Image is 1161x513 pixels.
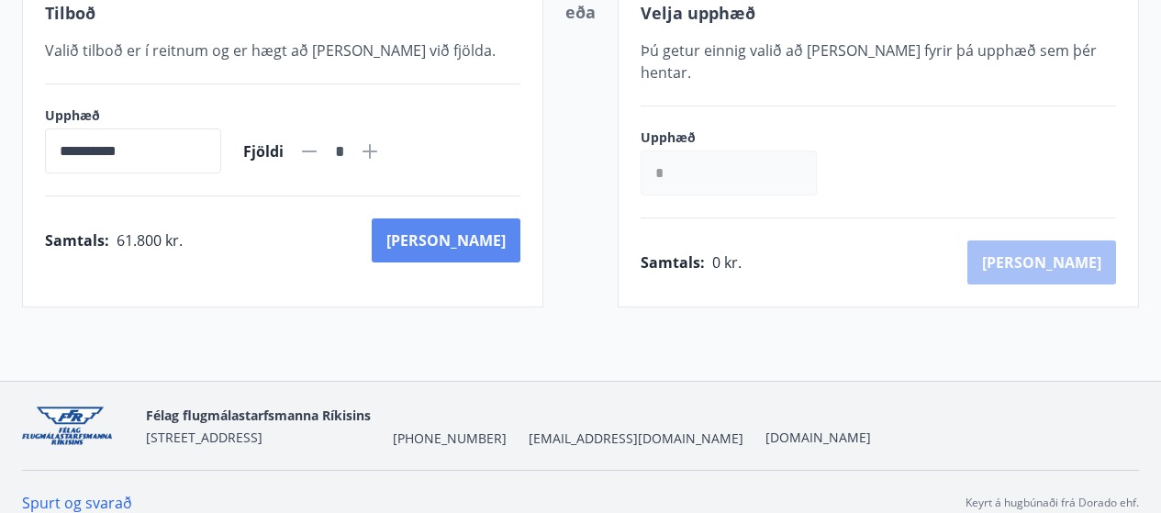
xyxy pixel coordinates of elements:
[393,429,507,448] span: [PHONE_NUMBER]
[641,2,755,24] span: Velja upphæð
[146,429,262,446] span: [STREET_ADDRESS]
[966,495,1139,511] p: Keyrt á hugbúnaði frá Dorado ehf.
[765,429,871,446] a: [DOMAIN_NAME]
[22,407,131,446] img: jpzx4QWYf4KKDRVudBx9Jb6iv5jAOT7IkiGygIXa.png
[372,218,520,262] button: [PERSON_NAME]
[146,407,371,424] span: Félag flugmálastarfsmanna Ríkisins
[45,106,221,125] label: Upphæð
[529,429,743,448] span: [EMAIL_ADDRESS][DOMAIN_NAME]
[243,141,284,162] span: Fjöldi
[45,2,95,24] span: Tilboð
[45,40,496,61] span: Valið tilboð er í reitnum og er hægt að [PERSON_NAME] við fjölda.
[641,128,835,147] label: Upphæð
[712,252,742,273] span: 0 kr.
[641,40,1097,83] span: Þú getur einnig valið að [PERSON_NAME] fyrir þá upphæð sem þér hentar.
[117,230,183,251] span: 61.800 kr.
[22,493,132,513] a: Spurt og svarað
[641,252,705,273] span: Samtals :
[565,1,596,23] span: eða
[45,230,109,251] span: Samtals :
